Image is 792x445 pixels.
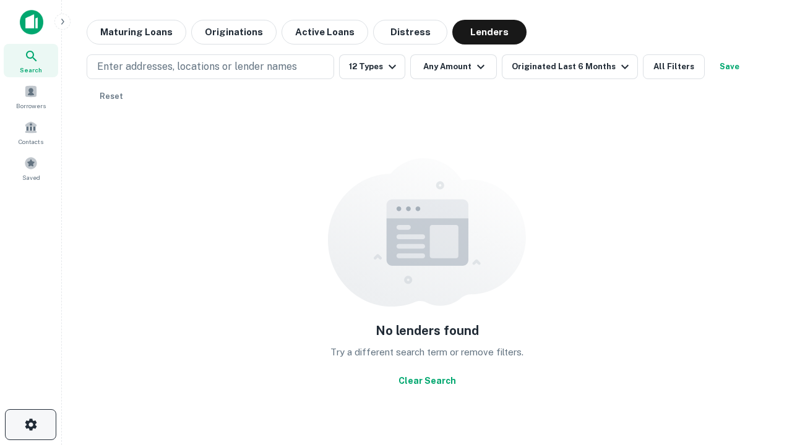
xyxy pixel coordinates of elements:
img: empty content [328,158,526,307]
button: Active Loans [282,20,368,44]
iframe: Chat Widget [730,346,792,405]
span: Saved [22,172,40,182]
button: Save your search to get updates of matches that match your search criteria. [710,54,749,79]
button: Maturing Loans [87,20,186,44]
button: Reset [92,84,131,109]
span: Search [20,65,42,75]
button: Originations [191,20,277,44]
button: All Filters [643,54,705,79]
button: Enter addresses, locations or lender names [87,54,334,79]
span: Borrowers [16,101,46,111]
img: capitalize-icon.png [20,10,43,35]
button: 12 Types [339,54,405,79]
a: Contacts [4,116,58,149]
a: Borrowers [4,80,58,113]
p: Enter addresses, locations or lender names [97,59,297,74]
button: Any Amount [410,54,497,79]
h5: No lenders found [376,321,479,340]
button: Originated Last 6 Months [502,54,638,79]
a: Saved [4,151,58,185]
a: Search [4,44,58,77]
button: Lenders [452,20,527,44]
p: Try a different search term or remove filters. [330,345,523,360]
span: Contacts [19,137,43,146]
button: Clear Search [394,370,461,392]
button: Distress [373,20,447,44]
div: Originated Last 6 Months [512,59,632,74]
